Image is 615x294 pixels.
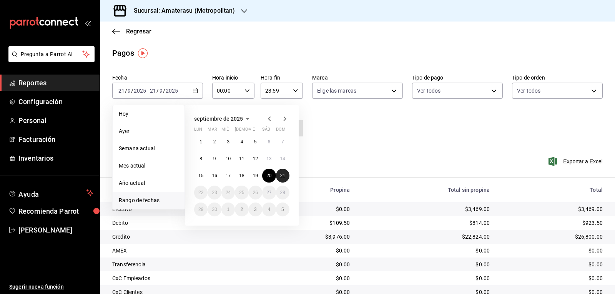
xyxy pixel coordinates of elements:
[212,207,217,212] abbr: 30 de septiembre de 2025
[241,207,243,212] abbr: 2 de octubre de 2025
[362,233,490,241] div: $22,824.00
[5,56,95,64] a: Pregunta a Parrot AI
[235,169,248,183] button: 18 de septiembre de 2025
[276,186,289,199] button: 28 de septiembre de 2025
[502,274,603,282] div: $0.00
[128,6,235,15] h3: Sucursal: Amaterasu (Metropolitan)
[241,139,243,145] abbr: 4 de septiembre de 2025
[227,207,229,212] abbr: 1 de octubre de 2025
[502,219,603,227] div: $923.50
[213,139,216,145] abbr: 2 de septiembre de 2025
[362,261,490,268] div: $0.00
[198,173,203,178] abbr: 15 de septiembre de 2025
[112,274,255,282] div: CxC Empleados
[235,135,248,149] button: 4 de septiembre de 2025
[150,88,156,94] input: --
[221,169,235,183] button: 17 de septiembre de 2025
[312,75,403,80] label: Marca
[249,127,255,135] abbr: viernes
[261,75,303,80] label: Hora fin
[163,88,165,94] span: /
[208,135,221,149] button: 2 de septiembre de 2025
[18,115,93,126] span: Personal
[212,75,254,80] label: Hora inicio
[194,169,208,183] button: 15 de septiembre de 2025
[362,205,490,213] div: $3,469.00
[119,110,178,118] span: Hoy
[362,274,490,282] div: $0.00
[18,134,93,145] span: Facturación
[212,190,217,195] abbr: 23 de septiembre de 2025
[249,203,262,216] button: 3 de octubre de 2025
[18,206,93,216] span: Recomienda Parrot
[112,247,255,254] div: AMEX
[262,135,276,149] button: 6 de septiembre de 2025
[239,156,244,161] abbr: 11 de septiembre de 2025
[502,247,603,254] div: $0.00
[317,87,356,95] span: Elige las marcas
[249,135,262,149] button: 5 de septiembre de 2025
[221,152,235,166] button: 10 de septiembre de 2025
[9,283,93,291] span: Sugerir nueva función
[280,190,285,195] abbr: 28 de septiembre de 2025
[362,219,490,227] div: $814.00
[235,203,248,216] button: 2 de octubre de 2025
[126,28,151,35] span: Regresar
[208,169,221,183] button: 16 de septiembre de 2025
[268,139,270,145] abbr: 6 de septiembre de 2025
[417,87,440,95] span: Ver todos
[194,186,208,199] button: 22 de septiembre de 2025
[253,173,258,178] abbr: 19 de septiembre de 2025
[85,20,91,26] button: open_drawer_menu
[159,88,163,94] input: --
[262,169,276,183] button: 20 de septiembre de 2025
[18,188,83,198] span: Ayuda
[266,156,271,161] abbr: 13 de septiembre de 2025
[156,88,159,94] span: /
[131,88,133,94] span: /
[213,156,216,161] abbr: 9 de septiembre de 2025
[112,47,134,59] div: Pagos
[18,78,93,88] span: Reportes
[212,173,217,178] abbr: 16 de septiembre de 2025
[194,135,208,149] button: 1 de septiembre de 2025
[199,139,202,145] abbr: 1 de septiembre de 2025
[112,233,255,241] div: Credito
[502,187,603,193] div: Total
[198,190,203,195] abbr: 22 de septiembre de 2025
[221,203,235,216] button: 1 de octubre de 2025
[119,162,178,170] span: Mes actual
[412,75,503,80] label: Tipo de pago
[276,203,289,216] button: 5 de octubre de 2025
[239,190,244,195] abbr: 25 de septiembre de 2025
[502,261,603,268] div: $0.00
[262,186,276,199] button: 27 de septiembre de 2025
[276,152,289,166] button: 14 de septiembre de 2025
[254,207,257,212] abbr: 3 de octubre de 2025
[276,127,286,135] abbr: domingo
[226,190,231,195] abbr: 24 de septiembre de 2025
[249,186,262,199] button: 26 de septiembre de 2025
[138,48,148,58] img: Tooltip marker
[221,135,235,149] button: 3 de septiembre de 2025
[517,87,540,95] span: Ver todos
[502,205,603,213] div: $3,469.00
[127,88,131,94] input: --
[194,152,208,166] button: 8 de septiembre de 2025
[118,88,125,94] input: --
[362,187,490,193] div: Total sin propina
[550,157,603,166] button: Exportar a Excel
[194,203,208,216] button: 29 de septiembre de 2025
[199,156,202,161] abbr: 8 de septiembre de 2025
[18,153,93,163] span: Inventarios
[512,75,603,80] label: Tipo de orden
[239,173,244,178] abbr: 18 de septiembre de 2025
[119,127,178,135] span: Ayer
[502,233,603,241] div: $26,800.00
[133,88,146,94] input: ----
[119,145,178,153] span: Semana actual
[280,173,285,178] abbr: 21 de septiembre de 2025
[254,139,257,145] abbr: 5 de septiembre de 2025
